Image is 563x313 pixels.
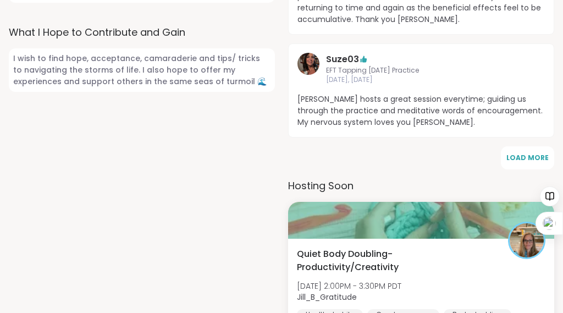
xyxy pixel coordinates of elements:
img: Suze03 [297,53,319,75]
span: Load More [506,153,549,162]
span: [PERSON_NAME] hosts a great session everytime; guiding us through the practice and meditative wor... [297,94,545,128]
span: [DATE], [DATE] [326,75,516,85]
span: I wish to find hope, acceptance, camaraderie and tips/ tricks to navigating the storms of life. I... [9,48,275,92]
span: [DATE] 2:00PM - 3:30PM PDT [297,281,401,292]
label: What I Hope to Contribute and Gain [9,25,275,40]
b: Jill_B_Gratitude [297,292,357,303]
a: Suze03 [297,53,319,85]
button: Load More [501,146,554,169]
h3: Hosting Soon [288,178,554,193]
span: EFT Tapping [DATE] Practice [326,66,516,75]
a: Suze03 [326,53,359,66]
span: Quiet Body Doubling- Productivity/Creativity [297,248,496,274]
img: Jill_B_Gratitude [510,223,544,257]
